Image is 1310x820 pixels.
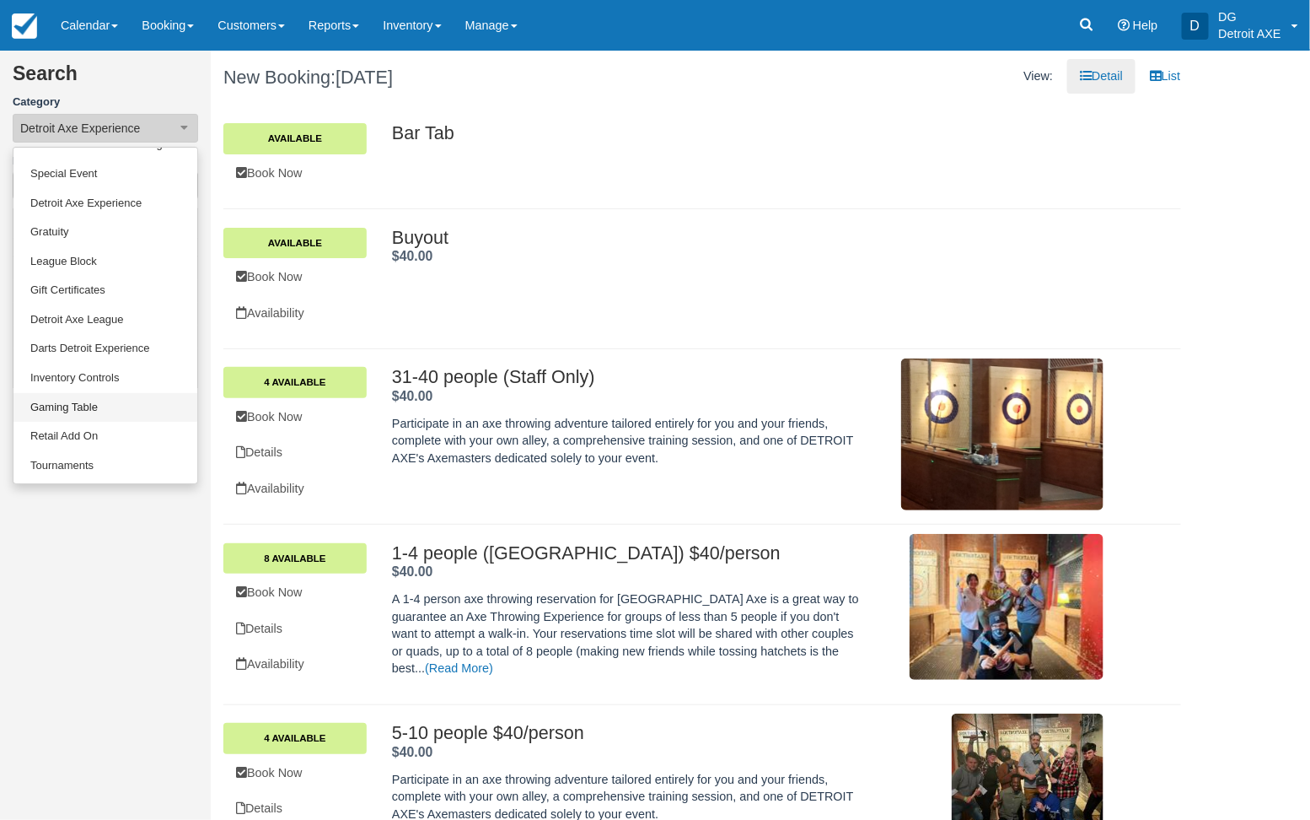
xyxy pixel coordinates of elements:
a: Retail Add On [13,422,197,451]
a: Gaming Table [13,393,197,423]
p: DG [1219,8,1281,25]
li: View: [1011,59,1066,94]
strong: Price: $40 [392,564,432,579]
a: 4 Available [223,367,367,397]
a: Available [223,228,367,258]
strong: Price: $40 [392,389,432,403]
a: 8 Available [223,543,367,574]
i: Help [1118,19,1130,31]
div: D [1182,13,1209,40]
a: Detroit Axe League [13,305,197,335]
a: (Read More) [425,661,493,675]
a: Availability [223,647,367,682]
span: Detroit Axe Experience [20,120,140,137]
label: Category [13,94,198,111]
span: $40.00 [392,389,432,403]
a: Book Now [223,756,367,790]
span: $40.00 [392,745,432,759]
p: A 1-4 person axe throwing reservation for [GEOGRAPHIC_DATA] Axe is a great way to guarantee an Ax... [392,591,867,677]
span: $40.00 [392,249,432,263]
a: Details [223,612,367,646]
button: Detroit Axe Experience [13,114,198,143]
h1: New Booking: [223,67,690,88]
a: Available [223,123,367,154]
h2: Buyout [392,228,1103,248]
a: Book Now [223,156,367,191]
p: Detroit AXE [1219,25,1281,42]
a: Detroit Axe Experience [13,189,197,218]
a: Special Event [13,159,197,189]
strong: Price: $40 [392,745,432,759]
img: checkfront-main-nav-mini-logo.png [12,13,37,39]
a: Darts Detroit Experience [13,334,197,364]
a: Availability [223,472,367,506]
a: Book Now [223,260,367,294]
a: Detail [1067,59,1136,94]
strong: Price: $40 [392,249,432,263]
h2: Search [13,63,198,94]
a: 4 Available [223,723,367,753]
a: Book Now [223,400,367,434]
a: Availability [223,296,367,331]
a: Gift Certificates [13,276,197,305]
img: M5-2 [901,359,1103,510]
h2: 5-10 people $40/person [392,723,867,743]
h2: 31-40 people (Staff Only) [392,367,867,387]
h2: Bar Tab [392,123,1103,143]
a: Tournaments [13,451,197,481]
p: Participate in an axe throwing adventure tailored entirely for you and your friends, complete wit... [392,415,867,467]
a: Details [223,435,367,470]
a: Book Now [223,575,367,610]
span: $40.00 [392,564,432,579]
h2: 1-4 people ([GEOGRAPHIC_DATA]) $40/person [392,543,867,564]
span: [DATE] [336,67,393,88]
span: Help [1133,19,1158,32]
a: Inventory Controls [13,364,197,393]
a: League Block [13,247,197,277]
a: List [1137,59,1193,94]
a: Gratuity [13,218,197,247]
img: M183-2 [910,534,1103,680]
